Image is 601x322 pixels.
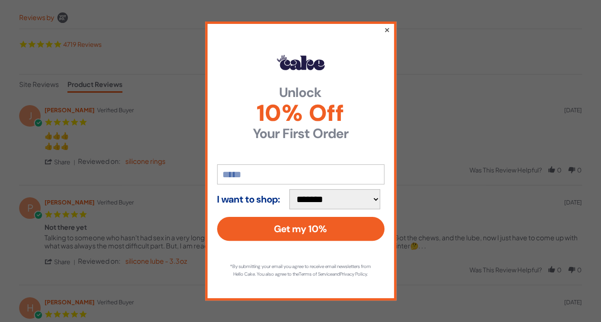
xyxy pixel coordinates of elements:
p: *By submitting your email you agree to receive email newsletters from Hello Cake. You also agree ... [227,263,375,278]
span: 10% Off [217,102,384,125]
button: Get my 10% [217,217,384,241]
strong: Your First Order [217,127,384,140]
button: × [383,24,390,35]
img: Hello Cake [277,55,325,70]
strong: I want to shop: [217,194,280,204]
a: Privacy Policy [340,271,367,277]
a: Terms of Service [299,271,332,277]
strong: Unlock [217,86,384,99]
